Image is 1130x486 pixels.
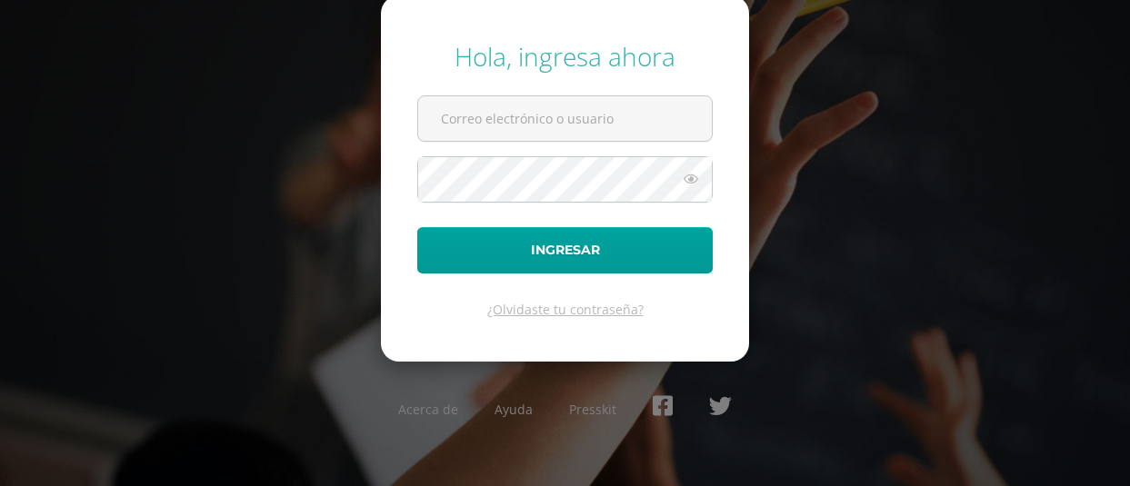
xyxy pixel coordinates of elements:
[487,301,644,318] a: ¿Olvidaste tu contraseña?
[418,96,712,141] input: Correo electrónico o usuario
[417,227,713,273] button: Ingresar
[417,39,713,74] div: Hola, ingresa ahora
[398,401,458,418] a: Acerca de
[495,401,533,418] a: Ayuda
[569,401,616,418] a: Presskit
